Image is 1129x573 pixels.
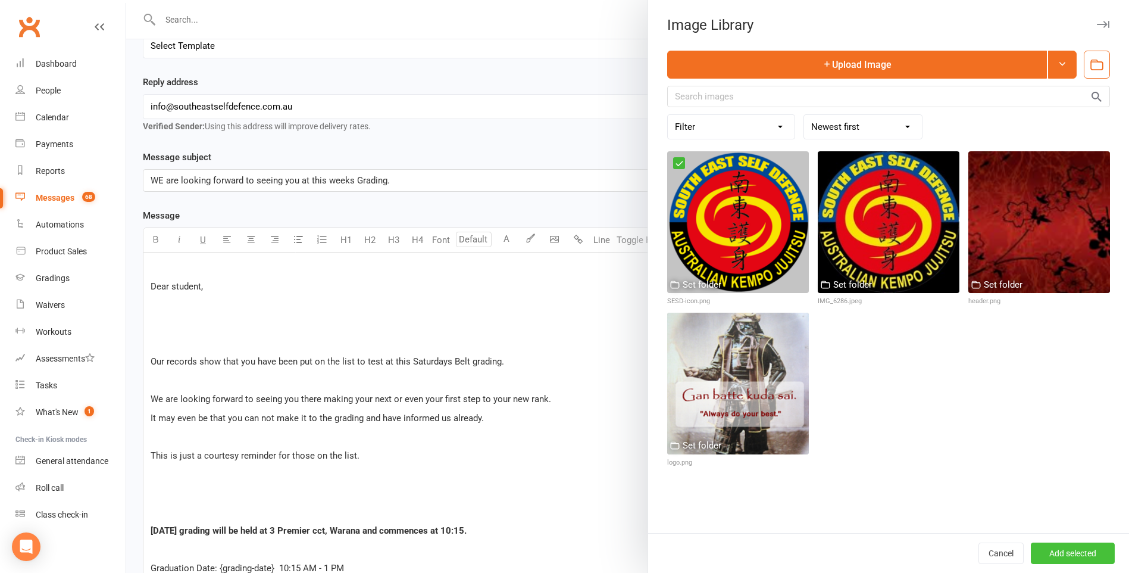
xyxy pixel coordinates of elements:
[978,543,1024,564] button: Cancel
[36,327,71,337] div: Workouts
[683,438,721,453] div: Set folder
[36,300,65,310] div: Waivers
[36,510,88,519] div: Class check-in
[1031,543,1115,564] button: Add selected
[36,220,84,229] div: Automations
[36,273,70,283] div: Gradings
[85,406,94,416] span: 1
[648,17,1129,33] div: Image Library
[15,131,126,158] a: Payments
[667,51,1047,79] button: Upload Image
[15,399,126,426] a: What's New1
[15,77,126,104] a: People
[15,345,126,372] a: Assessments
[12,532,40,561] div: Open Intercom Messenger
[667,296,809,307] div: SESD-icon.png
[36,483,64,493] div: Roll call
[36,381,57,390] div: Tasks
[14,12,44,42] a: Clubworx
[36,354,95,363] div: Assessments
[667,151,809,293] img: SESD-icon.png
[36,86,61,95] div: People
[667,313,809,454] img: logo.png
[15,372,126,399] a: Tasks
[968,296,1110,307] div: header.png
[36,456,108,466] div: General attendance
[15,319,126,345] a: Workouts
[36,139,73,149] div: Payments
[833,278,872,292] div: Set folder
[36,407,79,417] div: What's New
[15,238,126,265] a: Product Sales
[968,151,1110,293] img: header.png
[36,166,65,176] div: Reports
[818,296,959,307] div: IMG_6286.jpeg
[15,292,126,319] a: Waivers
[82,192,95,202] span: 68
[36,113,69,122] div: Calendar
[667,457,809,468] div: logo.png
[15,211,126,238] a: Automations
[36,193,74,203] div: Messages
[667,86,1110,107] input: Search images
[15,265,126,292] a: Gradings
[15,448,126,475] a: General attendance kiosk mode
[36,247,87,256] div: Product Sales
[818,151,959,293] img: IMG_6286.jpeg
[15,51,126,77] a: Dashboard
[683,278,721,292] div: Set folder
[15,158,126,185] a: Reports
[15,502,126,528] a: Class kiosk mode
[15,185,126,211] a: Messages 68
[15,475,126,502] a: Roll call
[15,104,126,131] a: Calendar
[984,278,1022,292] div: Set folder
[36,59,77,68] div: Dashboard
